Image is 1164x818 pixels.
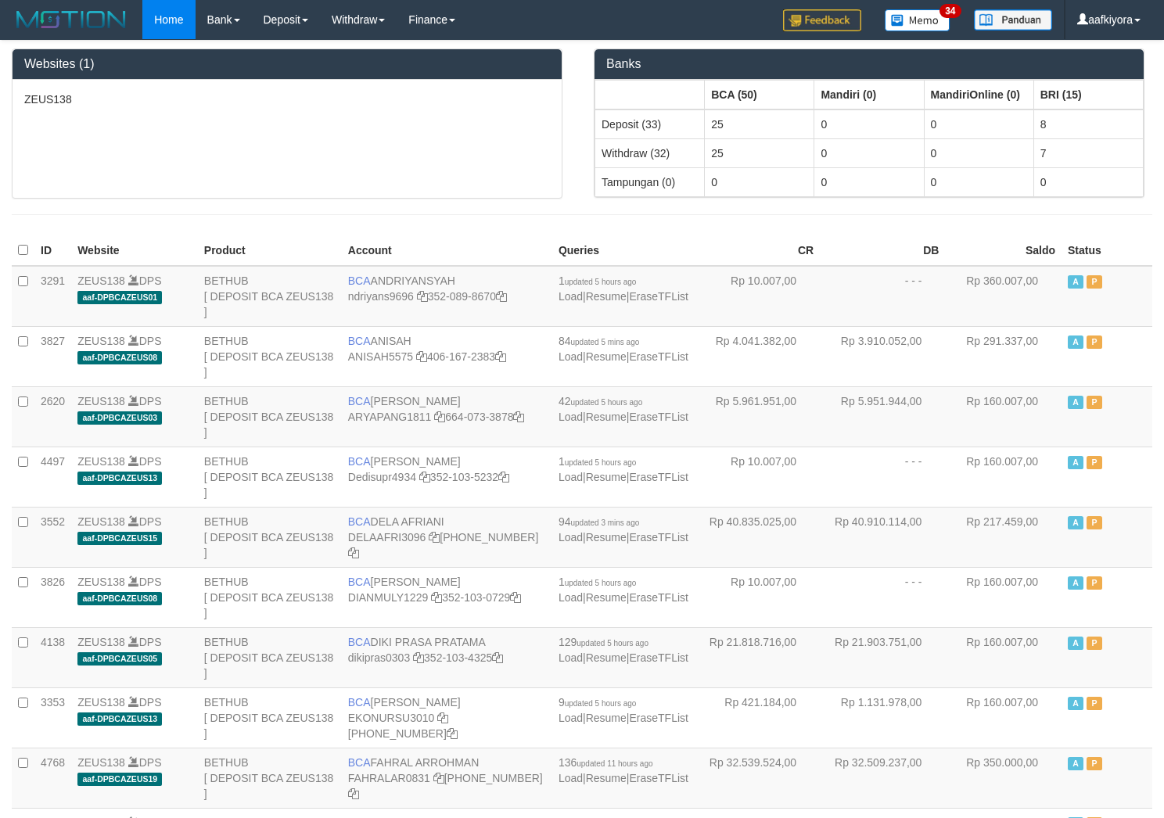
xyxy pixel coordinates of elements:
[77,532,162,545] span: aaf-DPBCAZEUS15
[348,350,413,363] a: ANISAH5575
[77,576,125,588] a: ZEUS138
[559,576,688,604] span: | |
[1087,576,1102,590] span: Paused
[417,290,428,303] a: Copy ndriyans9696 to clipboard
[71,326,198,386] td: DPS
[1087,516,1102,529] span: Paused
[34,266,71,327] td: 3291
[77,455,125,468] a: ZEUS138
[559,696,688,724] span: | |
[431,591,442,604] a: Copy DIANMULY1229 to clipboard
[924,167,1033,196] td: 0
[12,8,131,31] img: MOTION_logo.png
[1068,576,1083,590] span: Active
[1033,109,1143,139] td: 8
[565,579,637,587] span: updated 5 hours ago
[885,9,950,31] img: Button%20Memo.svg
[198,507,342,567] td: BETHUB [ DEPOSIT BCA ZEUS138 ]
[595,109,705,139] td: Deposit (33)
[695,687,820,748] td: Rp 421.184,00
[1087,757,1102,770] span: Paused
[559,636,648,648] span: 129
[342,567,552,627] td: [PERSON_NAME] 352-103-0729
[77,411,162,425] span: aaf-DPBCAZEUS03
[1087,456,1102,469] span: Paused
[695,266,820,327] td: Rp 10.007,00
[820,386,945,447] td: Rp 5.951.944,00
[437,712,448,724] a: Copy EKONURSU3010 to clipboard
[559,756,688,784] span: | |
[629,591,688,604] a: EraseTFList
[559,515,688,544] span: | |
[945,687,1062,748] td: Rp 160.007,00
[198,687,342,748] td: BETHUB [ DEPOSIT BCA ZEUS138 ]
[1068,757,1083,770] span: Active
[198,266,342,327] td: BETHUB [ DEPOSIT BCA ZEUS138 ]
[945,748,1062,808] td: Rp 350.000,00
[783,9,861,31] img: Feedback.jpg
[559,274,637,287] span: 1
[924,138,1033,167] td: 0
[429,531,440,544] a: Copy DELAAFRI3096 to clipboard
[348,531,426,544] a: DELAAFRI3096
[559,651,583,664] a: Load
[559,455,637,468] span: 1
[559,576,637,588] span: 1
[814,138,924,167] td: 0
[71,266,198,327] td: DPS
[495,350,506,363] a: Copy 4061672383 to clipboard
[77,712,162,726] span: aaf-DPBCAZEUS13
[77,335,125,347] a: ZEUS138
[595,167,705,196] td: Tampungan (0)
[820,235,945,266] th: DB
[820,326,945,386] td: Rp 3.910.052,00
[577,639,648,648] span: updated 5 hours ago
[34,687,71,748] td: 3353
[586,772,627,784] a: Resume
[629,651,688,664] a: EraseTFList
[595,80,705,109] th: Group: activate to sort column ascending
[34,627,71,687] td: 4138
[342,447,552,507] td: [PERSON_NAME] 352-103-5232
[1068,335,1083,349] span: Active
[71,447,198,507] td: DPS
[945,627,1062,687] td: Rp 160.007,00
[342,326,552,386] td: ANISAH 406-167-2383
[705,167,814,196] td: 0
[77,592,162,605] span: aaf-DPBCAZEUS08
[974,9,1052,30] img: panduan.png
[492,651,503,664] a: Copy 3521034325 to clipboard
[34,447,71,507] td: 4497
[1068,456,1083,469] span: Active
[342,687,552,748] td: [PERSON_NAME] [PHONE_NUMBER]
[1087,697,1102,710] span: Paused
[198,748,342,808] td: BETHUB [ DEPOSIT BCA ZEUS138 ]
[342,748,552,808] td: FAHRAL ARROHMAN [PHONE_NUMBER]
[198,326,342,386] td: BETHUB [ DEPOSIT BCA ZEUS138 ]
[559,696,637,709] span: 9
[77,351,162,364] span: aaf-DPBCAZEUS08
[820,687,945,748] td: Rp 1.131.978,00
[945,266,1062,327] td: Rp 360.007,00
[447,727,458,740] a: Copy 4062302392 to clipboard
[496,290,507,303] a: Copy 3520898670 to clipboard
[559,395,642,407] span: 42
[945,507,1062,567] td: Rp 217.459,00
[559,636,688,664] span: | |
[348,335,371,347] span: BCA
[71,687,198,748] td: DPS
[77,636,125,648] a: ZEUS138
[34,386,71,447] td: 2620
[348,471,416,483] a: Dedisupr4934
[559,335,688,363] span: | |
[820,447,945,507] td: - - -
[348,547,359,559] a: Copy 8692458639 to clipboard
[559,591,583,604] a: Load
[629,350,688,363] a: EraseTFList
[814,80,924,109] th: Group: activate to sort column ascending
[1068,396,1083,409] span: Active
[629,411,688,423] a: EraseTFList
[342,386,552,447] td: [PERSON_NAME] 664-073-3878
[198,447,342,507] td: BETHUB [ DEPOSIT BCA ZEUS138 ]
[348,455,371,468] span: BCA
